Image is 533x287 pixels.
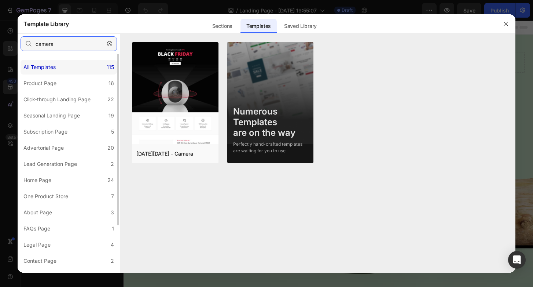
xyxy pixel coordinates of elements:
[23,127,67,136] div: Subscription Page
[23,176,51,185] div: Home Page
[311,42,350,48] div: Drop element here
[233,106,308,138] div: Numerous Templates are on the way
[23,95,91,104] div: Click-through Landing Page
[21,36,117,51] input: E.g.: Black Friday, Sale, etc.
[233,141,308,154] div: Perfectly hand-crafted templates are waiting for you to use
[23,240,51,249] div: Legal Page
[107,176,114,185] div: 24
[23,143,64,152] div: Advertorial Page
[9,94,431,115] h1: Cliquè
[21,169,56,176] p: buy now
[111,127,114,136] div: 5
[111,160,114,168] div: 2
[109,79,114,88] div: 16
[111,240,114,249] div: 4
[9,161,68,182] a: buy now
[23,208,52,217] div: About Page
[206,19,238,33] div: Sections
[278,19,323,33] div: Saved Library
[23,192,68,201] div: One Product Store
[10,122,195,142] p: Capture life's beautiful moments with our collection of digital and disposible cameras
[508,251,526,269] div: Open Intercom Messenger
[23,63,56,72] div: All Templates
[107,63,114,72] div: 115
[109,111,114,120] div: 19
[23,14,69,33] h2: Template Library
[240,19,277,33] div: Templates
[23,79,56,88] div: Product Page
[136,149,193,158] div: [DATE][DATE] - Camera
[23,111,80,120] div: Seasonal Landing Page
[112,224,114,233] div: 1
[111,192,114,201] div: 7
[23,257,56,265] div: Contact Page
[99,42,138,48] div: Drop element here
[111,257,114,265] div: 2
[107,95,114,104] div: 22
[23,224,50,233] div: FAQs Page
[111,208,114,217] div: 3
[107,143,114,152] div: 20
[23,160,77,168] div: Lead Generation Page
